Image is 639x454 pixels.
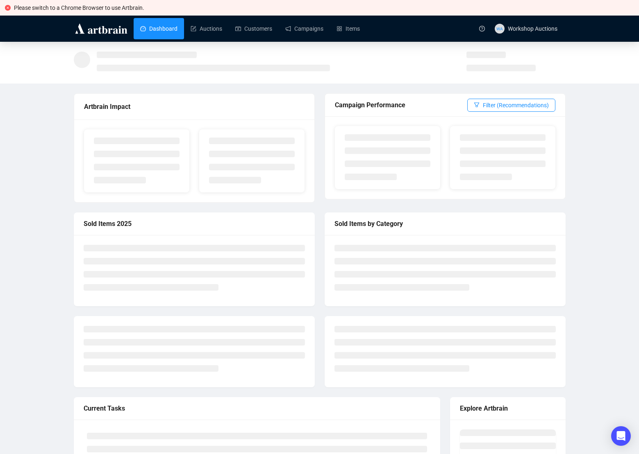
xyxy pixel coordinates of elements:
div: Sold Items 2025 [84,219,305,229]
div: Current Tasks [84,403,430,413]
div: Open Intercom Messenger [611,426,631,446]
a: question-circle [474,16,490,41]
a: Auctions [191,18,222,39]
div: Explore Artbrain [460,403,556,413]
button: Filter (Recommendations) [467,99,555,112]
span: Filter (Recommendations) [483,101,549,110]
img: logo [74,22,129,35]
span: Workshop Auctions [508,25,557,32]
div: Please switch to a Chrome Browser to use Artbrain. [14,3,634,12]
div: Artbrain Impact [84,102,305,112]
div: Campaign Performance [335,100,467,110]
div: Sold Items by Category [334,219,556,229]
span: filter [474,102,480,108]
a: Customers [235,18,272,39]
span: WA [496,25,503,32]
a: Items [337,18,360,39]
span: close-circle [5,5,11,11]
a: Dashboard [140,18,177,39]
a: Campaigns [285,18,323,39]
span: question-circle [479,26,485,32]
